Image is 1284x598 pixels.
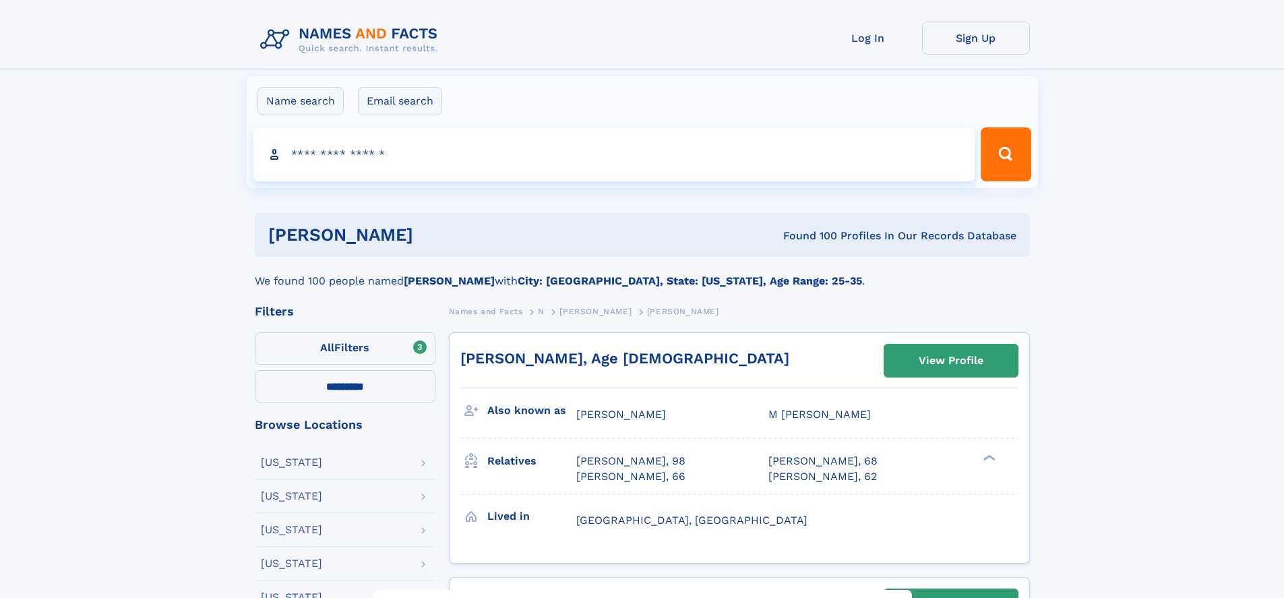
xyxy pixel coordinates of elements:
[538,303,545,320] a: N
[255,257,1030,289] div: We found 100 people named with .
[559,303,632,320] a: [PERSON_NAME]
[320,341,334,354] span: All
[922,22,1030,55] a: Sign Up
[576,514,807,527] span: [GEOGRAPHIC_DATA], [GEOGRAPHIC_DATA]
[257,87,344,115] label: Name search
[487,450,576,473] h3: Relatives
[814,22,922,55] a: Log In
[576,454,685,469] a: [PERSON_NAME], 98
[538,307,545,316] span: N
[919,345,983,376] div: View Profile
[449,303,523,320] a: Names and Facts
[647,307,719,316] span: [PERSON_NAME]
[559,307,632,316] span: [PERSON_NAME]
[768,454,878,469] a: [PERSON_NAME], 68
[576,469,685,484] a: [PERSON_NAME], 66
[768,469,877,484] a: [PERSON_NAME], 62
[598,229,1016,243] div: Found 100 Profiles In Our Records Database
[980,454,996,462] div: ❯
[404,274,495,287] b: [PERSON_NAME]
[253,127,975,181] input: search input
[261,491,322,502] div: [US_STATE]
[358,87,442,115] label: Email search
[261,457,322,468] div: [US_STATE]
[518,274,862,287] b: City: [GEOGRAPHIC_DATA], State: [US_STATE], Age Range: 25-35
[255,305,435,318] div: Filters
[576,408,666,421] span: [PERSON_NAME]
[487,505,576,528] h3: Lived in
[268,227,599,243] h1: [PERSON_NAME]
[255,419,435,431] div: Browse Locations
[255,332,435,365] label: Filters
[261,525,322,535] div: [US_STATE]
[981,127,1031,181] button: Search Button
[768,408,871,421] span: M [PERSON_NAME]
[487,399,576,422] h3: Also known as
[255,22,449,58] img: Logo Names and Facts
[884,345,1018,377] a: View Profile
[261,558,322,569] div: [US_STATE]
[460,350,789,367] a: [PERSON_NAME], Age [DEMOGRAPHIC_DATA]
